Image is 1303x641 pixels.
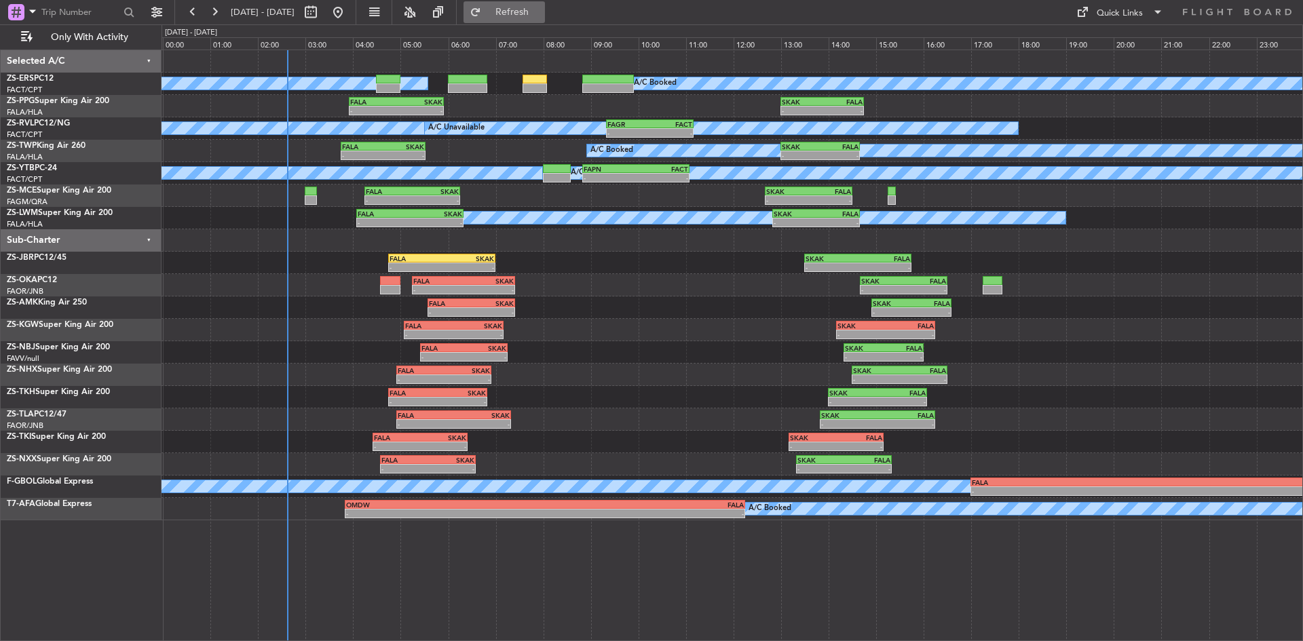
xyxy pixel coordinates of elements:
div: 20:00 [1114,37,1161,50]
div: 16:00 [924,37,971,50]
div: FALA [398,366,444,374]
div: - [584,174,636,182]
div: FALA [421,344,464,352]
div: FALA [413,277,464,285]
input: Trip Number [41,2,119,22]
div: - [808,196,850,204]
div: - [398,375,444,383]
div: 03:00 [305,37,353,50]
div: - [607,129,649,137]
div: SKAK [782,98,823,106]
a: ZS-KGWSuper King Air 200 [7,321,113,329]
span: ZS-YTB [7,164,35,172]
span: ZS-MCE [7,187,37,195]
div: - [428,465,474,473]
span: ZS-OKA [7,276,37,284]
div: FALA [836,433,882,442]
div: FALA [886,322,934,330]
div: - [383,151,425,159]
div: - [806,263,858,271]
div: FALA [390,389,438,397]
div: - [413,286,464,294]
div: - [464,286,514,294]
div: SKAK [472,299,514,307]
div: - [861,286,903,294]
div: SKAK [873,299,911,307]
div: SKAK [454,322,502,330]
span: F-GBOL [7,478,37,486]
div: SKAK [774,210,816,218]
a: FAOR/JNB [7,421,43,431]
div: - [972,487,1244,495]
div: SKAK [420,433,466,442]
div: - [454,420,510,428]
span: ZS-PPG [7,97,35,105]
div: SKAK [444,366,490,374]
a: FAGM/QRA [7,197,48,207]
div: - [412,196,458,204]
div: - [837,330,886,338]
div: - [421,353,464,361]
div: - [782,151,820,159]
div: FACT [636,165,688,173]
div: SKAK [383,142,425,151]
div: SKAK [845,344,884,352]
div: - [358,218,410,227]
div: 18:00 [1019,37,1066,50]
a: ZS-NHXSuper King Air 200 [7,366,112,374]
div: 14:00 [829,37,876,50]
div: 01:00 [210,37,258,50]
div: - [545,509,744,518]
span: ZS-KGW [7,321,39,329]
div: 07:00 [496,37,544,50]
span: [DATE] - [DATE] [231,6,295,18]
div: SKAK [454,411,510,419]
div: - [899,375,945,383]
div: 12:00 [734,37,781,50]
a: ZS-TWPKing Air 260 [7,142,86,150]
div: - [405,330,453,338]
div: 22:00 [1209,37,1257,50]
div: FALA [366,187,412,195]
span: ZS-NHX [7,366,37,374]
div: - [774,218,816,227]
div: SKAK [428,456,474,464]
div: - [429,308,471,316]
div: A/C Booked [590,140,633,161]
button: Refresh [464,1,545,23]
span: ZS-TKI [7,433,31,441]
div: FACT [650,120,692,128]
a: FACT/CPT [7,130,42,140]
div: FAGR [607,120,649,128]
div: - [464,353,506,361]
div: FALA [844,456,890,464]
div: - [797,465,844,473]
div: 09:00 [591,37,639,50]
div: FALA [381,456,428,464]
span: ZS-TWP [7,142,37,150]
a: T7-AFAGlobal Express [7,500,92,508]
a: FALA/HLA [7,152,43,162]
div: FALA [358,210,410,218]
div: SKAK [442,254,494,263]
div: - [766,196,808,204]
div: - [821,420,877,428]
a: ZS-ERSPC12 [7,75,54,83]
a: FALA/HLA [7,107,43,117]
div: - [438,397,486,406]
div: SKAK [412,187,458,195]
div: - [886,330,934,338]
div: FALA [884,344,922,352]
div: - [390,263,442,271]
div: SKAK [821,411,877,419]
div: FALA [899,366,945,374]
div: 11:00 [686,37,734,50]
span: ZS-TLA [7,410,34,419]
div: FALA [429,299,471,307]
a: F-GBOLGlobal Express [7,478,93,486]
a: ZS-NBJSuper King Air 200 [7,343,110,351]
span: Only With Activity [35,33,143,42]
div: FALA [374,433,420,442]
div: SKAK [829,389,877,397]
div: - [877,420,934,428]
